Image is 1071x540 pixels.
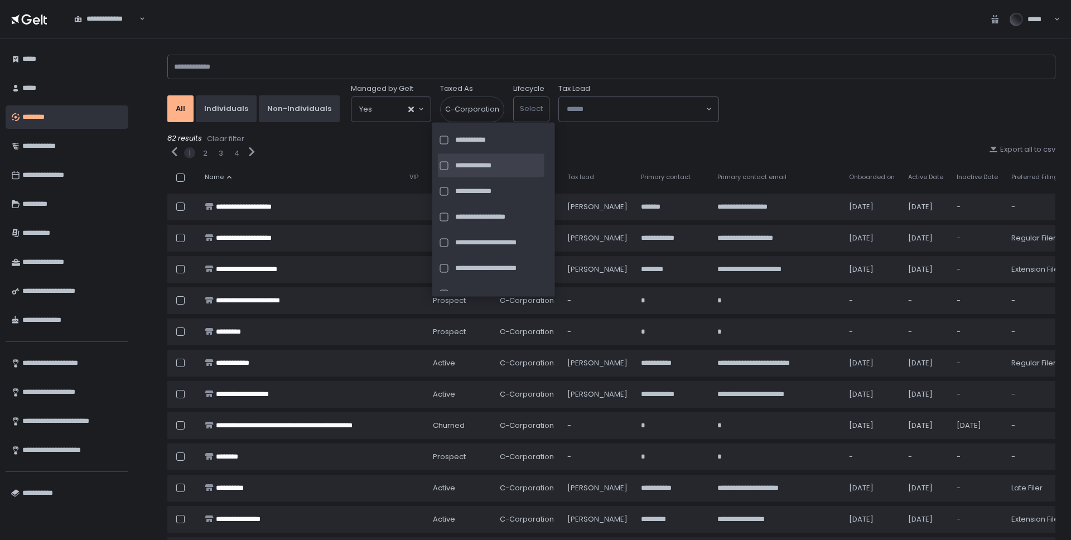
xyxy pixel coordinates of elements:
div: - [908,452,943,462]
div: Late Filer [1011,483,1062,493]
div: C-Corporation [500,358,554,368]
div: - [957,327,998,337]
div: 82 results [167,133,1055,144]
div: C-Corporation [500,296,554,306]
div: [PERSON_NAME] [567,202,628,212]
button: Clear filter [206,133,245,144]
span: Preferred Filing [1011,173,1058,181]
button: Export all to csv [989,144,1055,155]
div: [DATE] [849,483,895,493]
button: 1 [189,148,191,158]
div: C-Corporation [500,327,554,337]
div: Search for option [351,97,431,122]
span: VIP [409,173,418,181]
button: All [167,95,194,122]
div: - [957,296,998,306]
div: - [957,514,998,524]
div: Regular Filer [1011,233,1062,243]
span: Primary contact [641,173,691,181]
div: - [957,452,998,462]
div: [DATE] [908,389,943,399]
div: Individuals [204,104,248,114]
div: [DATE] [849,202,895,212]
div: [DATE] [849,421,895,431]
div: Search for option [559,97,718,122]
input: Search for option [372,104,407,115]
div: - [849,452,895,462]
div: - [849,327,895,337]
div: [PERSON_NAME] [567,233,628,243]
button: 4 [234,148,239,158]
div: [DATE] [908,421,943,431]
div: [DATE] [908,514,943,524]
label: Taxed As [440,84,473,94]
span: Tax lead [567,173,594,181]
div: - [1011,202,1062,212]
div: [PERSON_NAME] [567,264,628,274]
div: [PERSON_NAME] [567,483,628,493]
span: active [433,358,455,368]
span: Managed by Gelt [351,84,413,94]
div: - [957,389,998,399]
span: prospect [433,452,466,462]
span: active [433,514,455,524]
div: [DATE] [908,264,943,274]
div: - [957,264,998,274]
div: - [567,327,628,337]
span: C-Corporation [440,97,504,122]
div: - [908,296,943,306]
div: - [957,233,998,243]
div: Non-Individuals [267,104,331,114]
div: [DATE] [849,358,895,368]
span: churned [433,421,465,431]
label: Lifecycle [513,84,544,94]
div: - [1011,296,1062,306]
span: Primary contact email [717,173,787,181]
div: - [957,483,998,493]
div: [DATE] [908,233,943,243]
button: Clear Selected [408,107,414,112]
button: 3 [219,148,223,158]
div: - [957,358,998,368]
span: Active Date [908,173,943,181]
div: C-Corporation [500,389,554,399]
button: 2 [203,148,208,158]
div: - [849,296,895,306]
span: prospect [433,296,466,306]
div: C-Corporation [500,514,554,524]
div: - [1011,421,1062,431]
div: Regular Filer [1011,358,1062,368]
div: [DATE] [908,358,943,368]
div: All [176,104,185,114]
span: active [433,483,455,493]
input: Search for option [567,104,705,115]
div: C-Corporation [500,483,554,493]
div: - [567,421,628,431]
div: [DATE] [908,202,943,212]
span: active [433,389,455,399]
div: [DATE] [849,233,895,243]
div: C-Corporation [500,452,554,462]
div: [DATE] [849,514,895,524]
div: Extension Filer [1011,514,1062,524]
div: [PERSON_NAME] [567,514,628,524]
div: Search for option [67,7,145,31]
div: [DATE] [908,483,943,493]
div: Extension Filer [1011,264,1062,274]
span: Tax Lead [558,84,590,94]
span: Inactive Date [957,173,998,181]
div: C-Corporation [500,421,554,431]
div: Clear filter [207,134,244,144]
span: Select [520,103,543,114]
div: [DATE] [849,389,895,399]
span: prospect [433,327,466,337]
div: - [957,202,998,212]
button: Individuals [196,95,257,122]
div: - [1011,389,1062,399]
button: Non-Individuals [259,95,340,122]
div: [PERSON_NAME] [567,358,628,368]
